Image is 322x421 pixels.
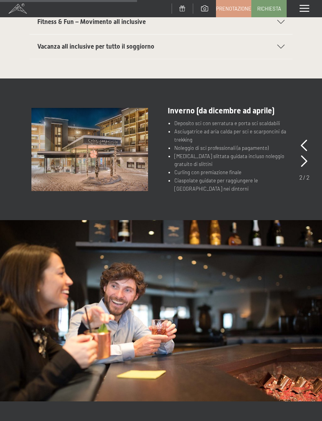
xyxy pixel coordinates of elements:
[31,108,148,191] img: Hotel all inclusive in Trentino Alto Adige
[37,18,146,26] span: Fitness & Fun – Movimento all inclusive
[174,144,291,152] li: Noleggio di sci professionali (a pagamento)
[216,5,251,12] span: Prenotazione
[168,106,274,115] span: Inverno (da dicembre ad aprile)
[299,173,302,181] span: 2
[303,173,306,181] span: /
[174,177,291,193] li: Ciaspolate guidate per raggiungere le [GEOGRAPHIC_DATA] nei dintorni
[257,5,281,12] span: Richiesta
[174,119,291,128] li: Deposito sci con serratura e porta sci scaldabili
[37,43,154,50] span: Vacanza all inclusive per tutto il soggiorno
[252,0,286,17] a: Richiesta
[174,152,291,169] li: [MEDICAL_DATA] slittata guidata incluso noleggio gratuito di slittini
[216,0,251,17] a: Prenotazione
[306,173,309,181] span: 2
[174,168,291,177] li: Curling con premiazione finale
[174,128,291,144] li: Asciugatrice ad aria calda per sci e scarponcini da trekking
